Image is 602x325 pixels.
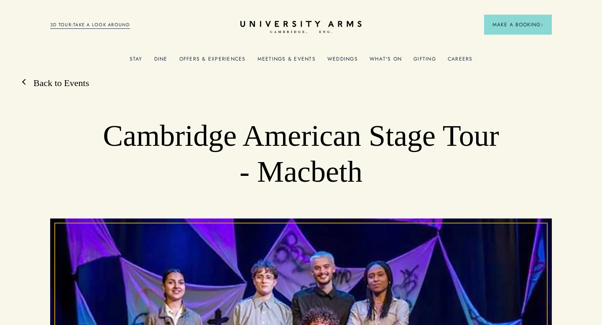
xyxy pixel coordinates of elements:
[448,56,473,67] a: Careers
[484,15,552,35] button: Make a BookingArrow icon
[130,56,143,67] a: Stay
[100,118,502,190] h1: Cambridge American Stage Tour - Macbeth
[25,77,89,89] a: Back to Events
[258,56,316,67] a: Meetings & Events
[240,21,362,34] a: Home
[413,56,436,67] a: Gifting
[327,56,358,67] a: Weddings
[154,56,168,67] a: Dine
[370,56,402,67] a: What's On
[541,23,543,26] img: Arrow icon
[50,21,130,29] a: 3D TOUR:TAKE A LOOK AROUND
[492,21,543,28] span: Make a Booking
[179,56,246,67] a: Offers & Experiences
